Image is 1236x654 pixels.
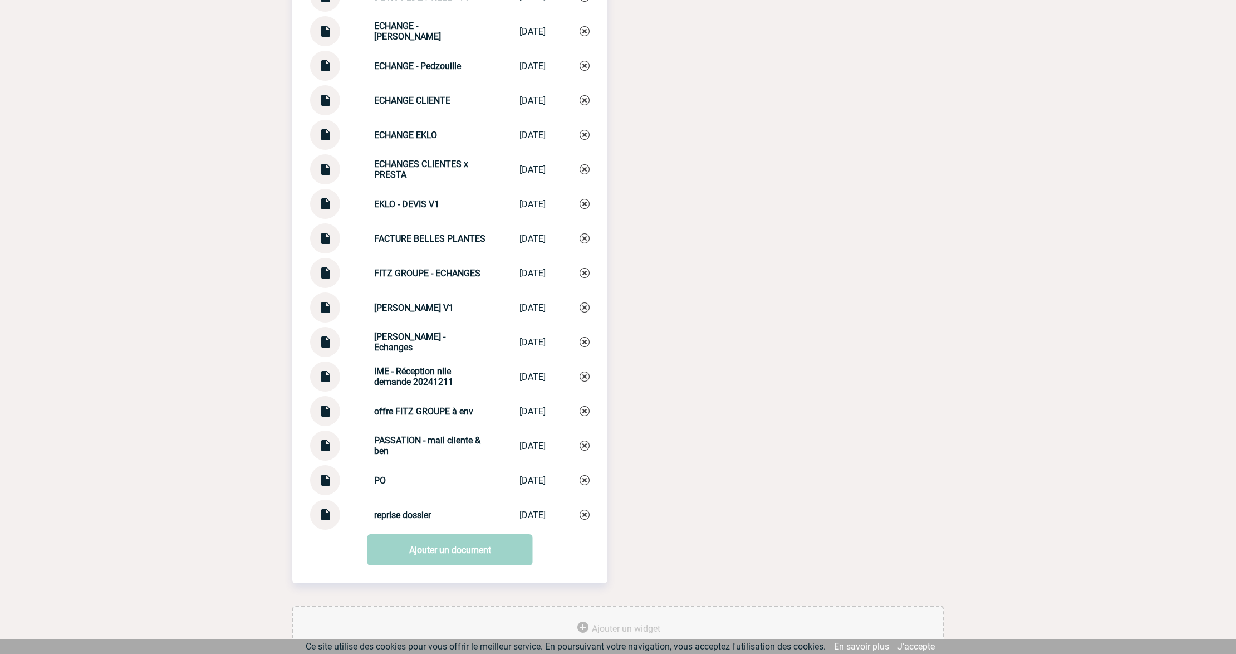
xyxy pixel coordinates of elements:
strong: ECHANGE - [PERSON_NAME] [374,21,441,42]
div: [DATE] [519,406,546,417]
img: Supprimer [580,26,590,36]
div: [DATE] [519,199,546,209]
img: Supprimer [580,510,590,520]
span: Ce site utilise des cookies pour vous offrir le meilleur service. En poursuivant votre navigation... [306,641,826,652]
strong: ECHANGES CLIENTES x PRESTA [374,159,468,180]
strong: ECHANGE CLIENTE [374,95,450,106]
a: En savoir plus [834,641,889,652]
div: [DATE] [519,26,546,37]
img: Supprimer [580,337,590,347]
strong: reprise dossier [374,510,431,520]
strong: offre FITZ GROUPE à env [374,406,473,417]
img: Supprimer [580,441,590,451]
div: [DATE] [519,441,546,451]
img: Supprimer [580,199,590,209]
a: J'accepte [897,641,935,652]
div: [DATE] [519,372,546,382]
img: Supprimer [580,61,590,71]
strong: FACTURE BELLES PLANTES [374,233,485,244]
strong: PASSATION - mail cliente & ben [374,435,480,456]
strong: FITZ GROUPE - ECHANGES [374,268,480,279]
div: [DATE] [519,233,546,244]
strong: [PERSON_NAME] V1 [374,302,454,313]
img: Supprimer [580,130,590,140]
img: Supprimer [580,95,590,105]
img: Supprimer [580,268,590,278]
div: [DATE] [519,302,546,313]
img: Supprimer [580,406,590,416]
div: [DATE] [519,61,546,71]
img: Supprimer [580,164,590,174]
strong: IME - Réception nlle demande 20241211 [374,366,453,387]
div: [DATE] [519,130,546,140]
div: [DATE] [519,510,546,520]
strong: PO [374,475,386,486]
div: [DATE] [519,95,546,106]
img: Supprimer [580,372,590,382]
div: [DATE] [519,337,546,348]
div: [DATE] [519,475,546,486]
div: [DATE] [519,268,546,279]
img: Supprimer [580,233,590,243]
div: Ajouter des outils d'aide à la gestion de votre événement [292,606,944,652]
strong: ECHANGE EKLO [374,130,437,140]
strong: [PERSON_NAME] - Echanges [374,331,445,353]
strong: EKLO - DEVIS V1 [374,199,439,209]
img: Supprimer [580,475,590,485]
div: [DATE] [519,164,546,175]
a: Ajouter un document [367,534,533,565]
img: Supprimer [580,302,590,313]
strong: ECHANGE - Pedzouille [374,61,461,71]
span: Ajouter un widget [592,623,660,634]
